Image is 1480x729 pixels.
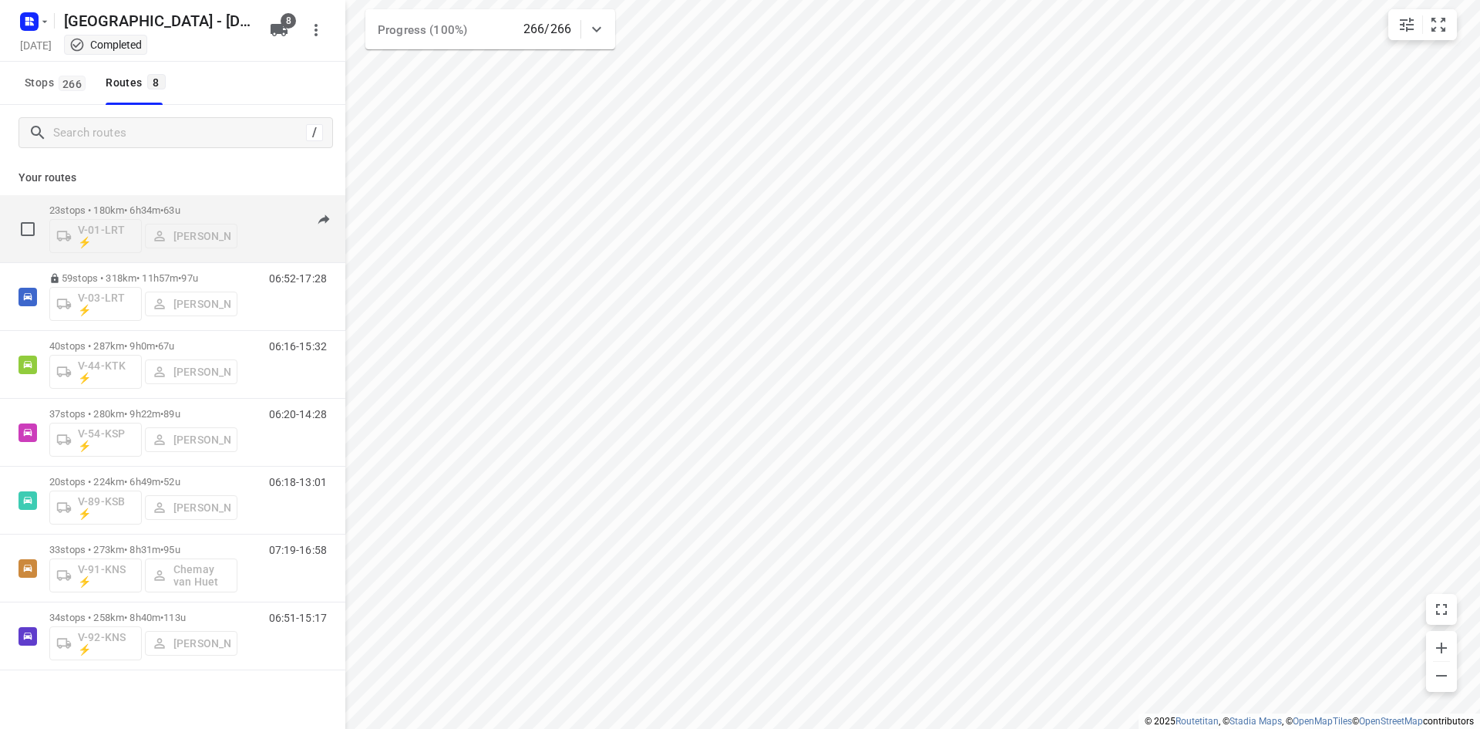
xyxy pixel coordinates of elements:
[49,612,237,623] p: 34 stops • 258km • 8h40m
[1359,716,1423,727] a: OpenStreetMap
[163,476,180,488] span: 52u
[523,20,571,39] p: 266/266
[12,214,43,245] span: Select
[160,476,163,488] span: •
[269,476,327,488] p: 06:18-13:01
[163,544,180,555] span: 95u
[1391,9,1422,40] button: Map settings
[269,408,327,420] p: 06:20-14:28
[301,15,331,46] button: More
[53,121,306,145] input: Search routes
[378,23,467,37] span: Progress (100%)
[160,612,163,623] span: •
[69,37,142,52] div: This project completed. You cannot make any changes to it.
[49,340,237,352] p: 40 stops • 287km • 9h0m
[1423,9,1454,40] button: Fit zoom
[269,612,327,624] p: 06:51-15:17
[49,408,237,420] p: 37 stops • 280km • 9h22m
[158,340,174,352] span: 67u
[1388,9,1457,40] div: small contained button group
[160,544,163,555] span: •
[269,272,327,285] p: 06:52-17:28
[49,476,237,488] p: 20 stops • 224km • 6h49m
[269,544,327,556] p: 07:19-16:58
[264,15,294,46] button: 8
[163,612,186,623] span: 113u
[160,204,163,216] span: •
[269,340,327,353] p: 06:16-15:32
[18,170,327,186] p: Your routes
[25,73,90,93] span: Stops
[49,272,237,284] p: 59 stops • 318km • 11h57m
[49,204,237,216] p: 23 stops • 180km • 6h34m
[1145,716,1474,727] li: © 2025 , © , © © contributors
[178,272,181,284] span: •
[1293,716,1352,727] a: OpenMapTiles
[365,9,615,49] div: Progress (100%)266/266
[163,408,180,420] span: 89u
[49,544,237,555] p: 33 stops • 273km • 8h31m
[1229,716,1282,727] a: Stadia Maps
[281,13,296,29] span: 8
[106,73,170,93] div: Routes
[155,340,158,352] span: •
[163,204,180,216] span: 63u
[306,124,323,141] div: /
[1176,716,1219,727] a: Routetitan
[160,408,163,420] span: •
[147,74,166,89] span: 8
[308,204,339,235] button: Project is outdated
[181,272,197,284] span: 97u
[59,76,86,91] span: 266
